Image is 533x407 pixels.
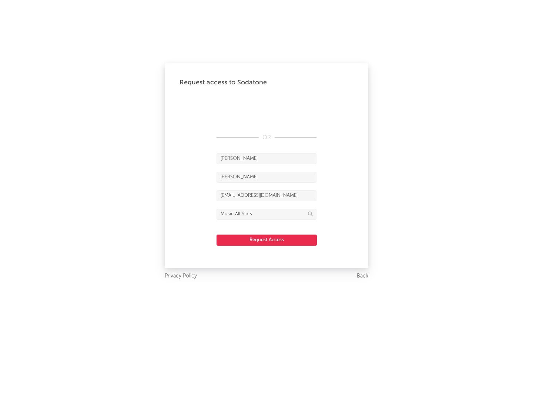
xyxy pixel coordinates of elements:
a: Privacy Policy [165,272,197,281]
input: Email [217,190,316,201]
button: Request Access [217,235,317,246]
div: Request access to Sodatone [180,78,353,87]
input: First Name [217,153,316,164]
input: Division [217,209,316,220]
a: Back [357,272,368,281]
div: OR [217,133,316,142]
input: Last Name [217,172,316,183]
